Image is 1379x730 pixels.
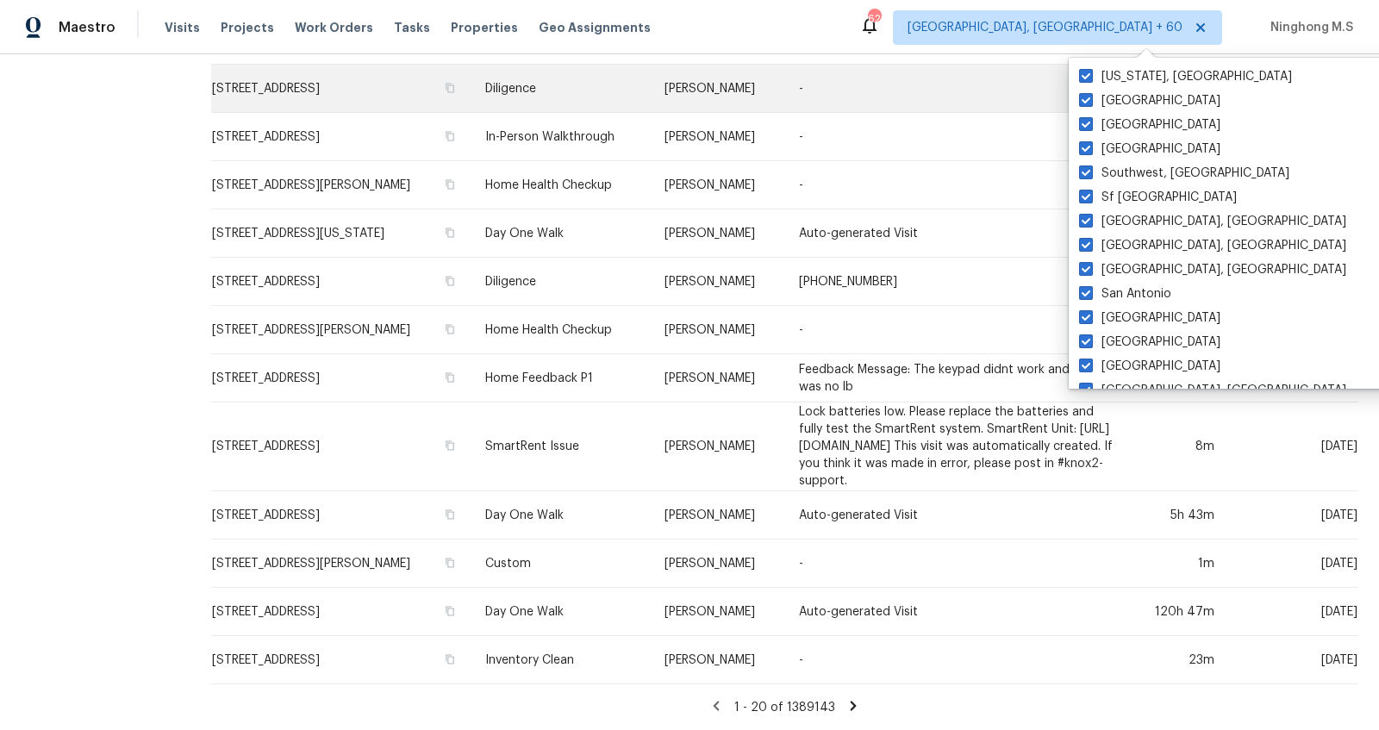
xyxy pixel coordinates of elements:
td: [DATE] [1228,402,1358,491]
td: Day One Walk [471,491,651,540]
span: Visits [165,19,200,36]
span: Ninghong M.S [1264,19,1353,36]
td: [STREET_ADDRESS] [211,113,471,161]
button: Copy Address [442,321,458,337]
td: [STREET_ADDRESS][PERSON_NAME] [211,306,471,354]
td: [STREET_ADDRESS] [211,636,471,684]
td: Auto-generated Visit [785,588,1129,636]
td: - [785,636,1129,684]
label: [GEOGRAPHIC_DATA] [1079,309,1220,327]
label: Sf [GEOGRAPHIC_DATA] [1079,189,1237,206]
button: Copy Address [442,507,458,522]
td: [STREET_ADDRESS] [211,402,471,491]
td: [STREET_ADDRESS] [211,65,471,113]
td: Day One Walk [471,209,651,258]
td: Day One Walk [471,588,651,636]
button: Copy Address [442,603,458,619]
button: Copy Address [442,80,458,96]
span: Work Orders [295,19,373,36]
label: [GEOGRAPHIC_DATA] [1079,140,1220,158]
td: [PERSON_NAME] [651,402,785,491]
td: 120h 47m [1129,588,1228,636]
label: [GEOGRAPHIC_DATA], [GEOGRAPHIC_DATA] [1079,213,1346,230]
span: Geo Assignments [539,19,651,36]
td: Diligence [471,65,651,113]
td: In-Person Walkthrough [471,113,651,161]
td: [PERSON_NAME] [651,354,785,402]
label: [GEOGRAPHIC_DATA], [GEOGRAPHIC_DATA] [1079,261,1346,278]
td: Diligence [471,258,651,306]
button: Copy Address [442,128,458,144]
td: Home Feedback P1 [471,354,651,402]
td: Feedback Message: The keypad didnt work and there was no lb [785,354,1129,402]
td: [STREET_ADDRESS][PERSON_NAME] [211,161,471,209]
button: Copy Address [442,370,458,385]
td: 8m [1129,402,1228,491]
td: Lock batteries low. Please replace the batteries and fully test the SmartRent system. SmartRent U... [785,402,1129,491]
label: Southwest, [GEOGRAPHIC_DATA] [1079,165,1289,182]
td: [STREET_ADDRESS] [211,354,471,402]
label: [GEOGRAPHIC_DATA], [GEOGRAPHIC_DATA] [1079,237,1346,254]
span: Properties [451,19,518,36]
button: Copy Address [442,652,458,667]
label: [GEOGRAPHIC_DATA] [1079,116,1220,134]
td: [PERSON_NAME] [651,161,785,209]
label: [US_STATE], [GEOGRAPHIC_DATA] [1079,68,1292,85]
td: Auto-generated Visit [785,209,1129,258]
td: [STREET_ADDRESS] [211,491,471,540]
td: Custom [471,540,651,588]
td: [STREET_ADDRESS] [211,258,471,306]
span: Tasks [394,22,430,34]
td: - [785,113,1129,161]
td: [STREET_ADDRESS][PERSON_NAME] [211,540,471,588]
td: SmartRent Issue [471,402,651,491]
td: 1m [1129,540,1228,588]
button: Copy Address [442,225,458,240]
label: [GEOGRAPHIC_DATA] [1079,92,1220,109]
span: Maestro [59,19,115,36]
td: [PERSON_NAME] [651,65,785,113]
button: Copy Address [442,555,458,571]
td: 23m [1129,636,1228,684]
td: [PERSON_NAME] [651,306,785,354]
label: [GEOGRAPHIC_DATA], [GEOGRAPHIC_DATA] [1079,382,1346,399]
span: Projects [221,19,274,36]
td: [DATE] [1228,588,1358,636]
button: Copy Address [442,438,458,453]
td: [PERSON_NAME] [651,588,785,636]
button: Copy Address [442,177,458,192]
span: 1 - 20 of 1389143 [734,702,835,714]
td: Auto-generated Visit [785,491,1129,540]
button: Copy Address [442,273,458,289]
td: [PERSON_NAME] [651,540,785,588]
td: 5h 43m [1129,491,1228,540]
td: [PERSON_NAME] [651,113,785,161]
td: [DATE] [1228,540,1358,588]
td: [DATE] [1228,491,1358,540]
span: [GEOGRAPHIC_DATA], [GEOGRAPHIC_DATA] + 60 [908,19,1182,36]
label: [GEOGRAPHIC_DATA] [1079,358,1220,375]
td: [PERSON_NAME] [651,209,785,258]
td: - [785,306,1129,354]
td: Inventory Clean [471,636,651,684]
td: [PERSON_NAME] [651,636,785,684]
td: [PHONE_NUMBER] [785,258,1129,306]
td: [DATE] [1228,636,1358,684]
td: Home Health Checkup [471,306,651,354]
td: [STREET_ADDRESS][US_STATE] [211,209,471,258]
label: San Antonio [1079,285,1171,303]
td: - [785,65,1129,113]
td: [STREET_ADDRESS] [211,588,471,636]
td: [PERSON_NAME] [651,491,785,540]
td: Home Health Checkup [471,161,651,209]
td: - [785,540,1129,588]
td: [PERSON_NAME] [651,258,785,306]
label: [GEOGRAPHIC_DATA] [1079,334,1220,351]
div: 628 [868,10,880,28]
td: - [785,161,1129,209]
